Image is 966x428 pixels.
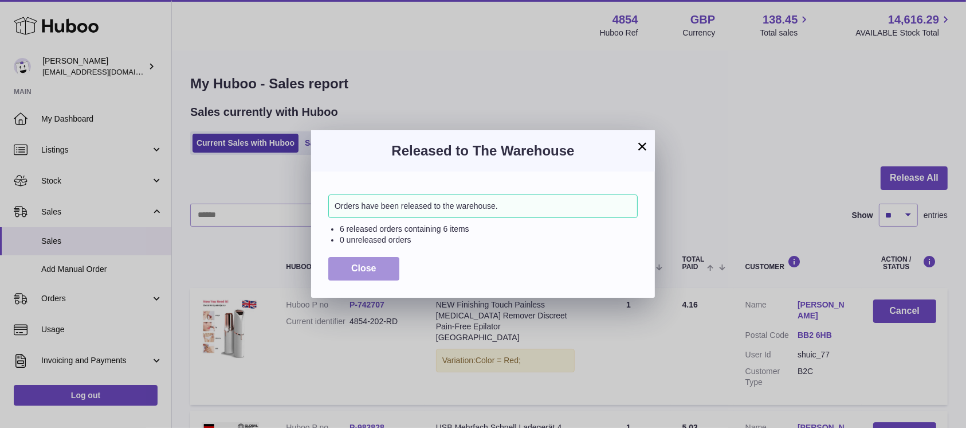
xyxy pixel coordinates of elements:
li: 0 unreleased orders [340,235,638,246]
h3: Released to The Warehouse [328,142,638,160]
button: × [635,139,649,153]
button: Close [328,257,399,281]
li: 6 released orders containing 6 items [340,224,638,235]
span: Close [351,263,376,273]
div: Orders have been released to the warehouse. [328,194,638,218]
